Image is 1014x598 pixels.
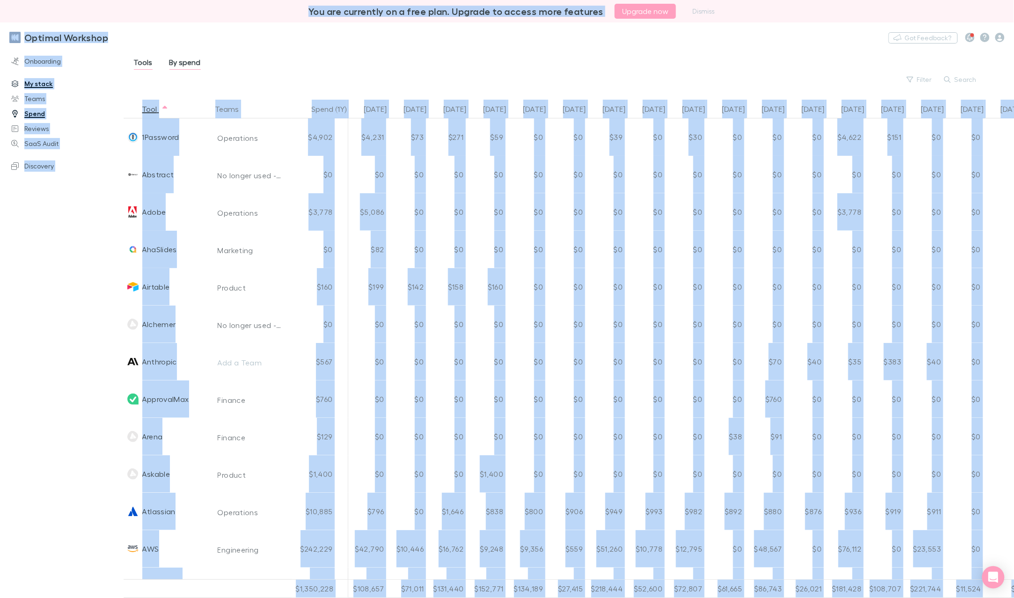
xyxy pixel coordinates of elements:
[706,156,746,193] div: $0
[627,455,667,493] div: $0
[826,118,866,156] div: $4,622
[218,432,246,443] div: Finance
[348,380,388,418] div: $0
[945,493,985,530] div: $0
[667,455,706,493] div: $0
[292,231,348,268] div: $0
[786,268,826,306] div: $0
[212,542,288,557] button: Engineering
[866,530,905,568] div: $0
[706,380,746,418] div: $0
[523,100,558,118] button: [DATE]
[905,306,945,343] div: $0
[507,493,547,530] div: $800
[563,100,597,118] button: [DATE]
[468,380,507,418] div: $0
[667,156,706,193] div: $0
[667,418,706,455] div: $0
[428,156,468,193] div: $0
[428,493,468,530] div: $1,646
[444,100,478,118] button: [DATE]
[826,306,866,343] div: $0
[212,168,288,183] button: No longer used - FY25/FY26
[127,468,139,480] img: Askable's Logo
[4,26,114,49] a: Optimal Workshop
[312,100,358,118] button: Spend (1Y)
[587,418,627,455] div: $0
[404,100,438,118] button: [DATE]
[706,418,746,455] div: $38
[468,193,507,231] div: $0
[826,231,866,268] div: $0
[627,231,667,268] div: $0
[218,132,258,144] div: Operations
[348,455,388,493] div: $0
[866,268,905,306] div: $0
[866,306,905,343] div: $0
[940,74,982,85] button: Search
[945,455,985,493] div: $0
[468,306,507,343] div: $0
[866,418,905,455] div: $0
[786,380,826,418] div: $0
[24,32,108,43] h3: Optimal Workshop
[428,530,468,568] div: $16,762
[683,100,717,118] button: [DATE]
[547,231,587,268] div: $0
[746,231,786,268] div: $0
[428,231,468,268] div: $0
[2,106,122,121] a: Spend
[218,469,246,481] div: Product
[866,193,905,231] div: $0
[667,268,706,306] div: $0
[905,231,945,268] div: $0
[212,393,288,408] button: Finance
[507,306,547,343] div: $0
[826,156,866,193] div: $0
[826,268,866,306] div: $0
[428,418,468,455] div: $0
[292,118,348,156] div: $4,902
[587,193,627,231] div: $0
[364,100,398,118] button: [DATE]
[627,343,667,380] div: $0
[142,231,177,268] div: AhaSlides
[309,6,603,17] h3: You are currently on a free plan. Upgrade to access more features
[706,306,746,343] div: $0
[905,530,945,568] div: $23,553
[786,530,826,568] div: $0
[142,380,189,418] div: ApprovalMax
[866,493,905,530] div: $919
[388,530,428,568] div: $10,446
[292,455,348,493] div: $1,400
[882,100,916,118] button: [DATE]
[587,118,627,156] div: $39
[945,268,985,306] div: $0
[388,418,428,455] div: $0
[428,380,468,418] div: $0
[746,268,786,306] div: $0
[218,507,258,518] div: Operations
[547,193,587,231] div: $0
[746,306,786,343] div: $0
[348,268,388,306] div: $199
[218,245,253,256] div: Marketing
[292,530,348,568] div: $242,229
[786,418,826,455] div: $0
[706,343,746,380] div: $0
[826,193,866,231] div: $3,778
[142,156,174,193] div: Abstract
[507,455,547,493] div: $0
[142,100,169,118] button: Tool
[127,356,139,367] img: Anthropic's Logo
[746,455,786,493] div: $0
[746,343,786,380] div: $70
[388,156,428,193] div: $0
[468,418,507,455] div: $0
[587,156,627,193] div: $0
[547,455,587,493] div: $0
[127,319,139,330] img: Alchemer's Logo
[547,156,587,193] div: $0
[786,156,826,193] div: $0
[127,394,139,405] img: ApprovalMax's Logo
